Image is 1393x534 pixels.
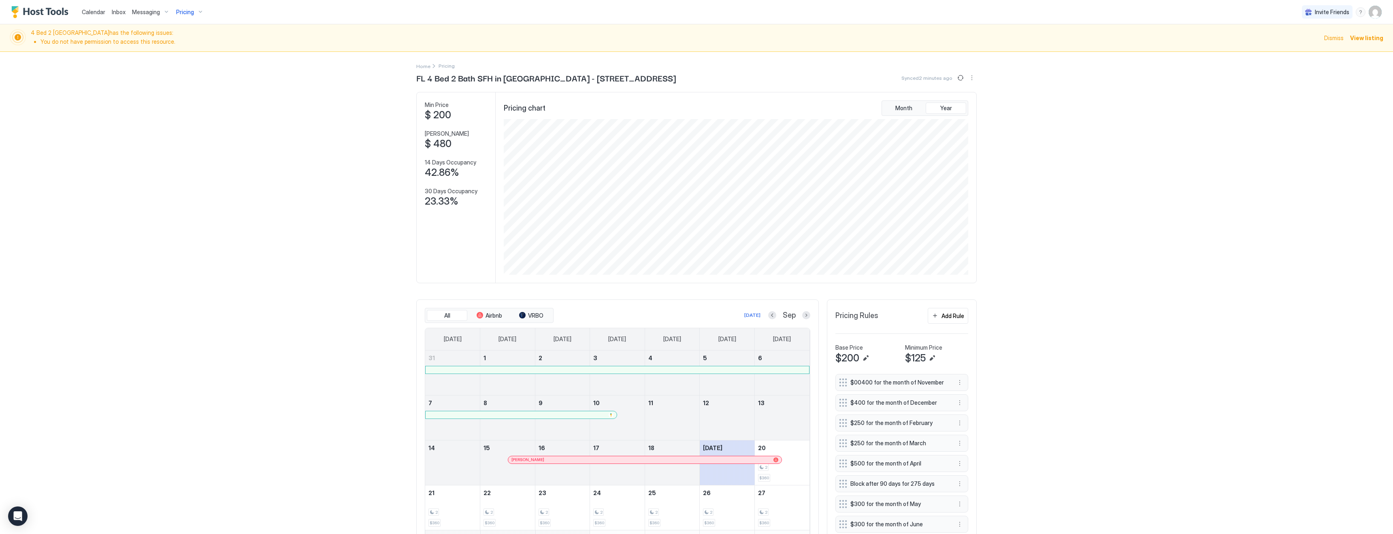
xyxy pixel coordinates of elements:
span: 42.86% [425,167,459,179]
span: 23 [539,489,546,496]
div: Host Tools Logo [11,6,72,18]
button: More options [955,459,965,468]
td: September 11, 2025 [645,395,700,440]
span: 12 [703,399,709,406]
span: 10 [593,399,600,406]
span: $400 for the month of December [850,399,947,406]
td: September 5, 2025 [700,350,755,395]
span: [DATE] [718,335,736,343]
span: Min Price [425,101,449,109]
span: [DATE] [773,335,791,343]
span: Inbox [112,9,126,15]
span: 17 [593,444,599,451]
a: September 18, 2025 [645,440,700,455]
a: September 13, 2025 [755,395,809,410]
button: Previous month [768,311,776,319]
span: $360 [759,475,769,481]
button: Airbnb [469,310,509,321]
a: Wednesday [600,328,634,350]
div: menu [1356,7,1365,17]
div: menu [955,438,965,448]
span: 31 [428,355,435,361]
td: September 17, 2025 [590,440,645,485]
button: More options [955,499,965,509]
div: menu [955,519,965,529]
span: $300 for the month of May [850,500,947,508]
span: $360 [485,520,494,525]
span: $200 [835,352,859,364]
td: September 7, 2025 [425,395,480,440]
span: [DATE] [663,335,681,343]
span: 23.33% [425,195,458,207]
span: 2 [539,355,542,361]
td: September 21, 2025 [425,485,480,530]
button: More options [955,398,965,408]
a: September 11, 2025 [645,395,700,410]
span: $300 for the month of June [850,521,947,528]
span: Base Price [835,344,863,351]
span: [DATE] [608,335,626,343]
span: 2 [435,510,438,515]
span: Block after 90 days for 275 days [850,480,947,487]
span: 2 [765,465,767,470]
span: 25 [648,489,656,496]
div: menu [955,398,965,408]
span: $360 [650,520,659,525]
td: September 4, 2025 [645,350,700,395]
div: User profile [1369,6,1382,19]
span: 13 [758,399,765,406]
a: September 6, 2025 [755,350,809,365]
a: September 17, 2025 [590,440,645,455]
button: More options [955,479,965,489]
span: 4 [648,355,652,361]
td: August 31, 2025 [425,350,480,395]
span: $250 for the month of March [850,440,947,447]
span: Pricing chart [504,104,545,113]
span: $360 [594,520,604,525]
td: September 19, 2025 [700,440,755,485]
span: Home [416,63,430,69]
div: menu [955,479,965,489]
td: September 2, 2025 [535,350,590,395]
a: August 31, 2025 [425,350,480,365]
a: September 24, 2025 [590,485,645,500]
li: You do not have permission to access this resource. [40,38,1319,45]
span: 30 Days Occupancy [425,188,477,195]
a: September 12, 2025 [700,395,754,410]
div: Breadcrumb [416,62,430,70]
button: More options [955,418,965,428]
span: 22 [484,489,491,496]
a: September 25, 2025 [645,485,700,500]
span: Month [895,105,912,112]
span: 14 Days Occupancy [425,159,476,166]
button: Edit [927,353,937,363]
td: September 14, 2025 [425,440,480,485]
div: menu [967,73,977,83]
a: September 10, 2025 [590,395,645,410]
div: [DATE] [744,312,760,319]
span: 15 [484,444,490,451]
div: menu [955,418,965,428]
div: [PERSON_NAME] [511,457,778,462]
td: September 26, 2025 [700,485,755,530]
span: [DATE] [498,335,516,343]
span: [PERSON_NAME] [425,130,469,137]
span: Minimum Price [905,344,942,351]
span: 8 [484,399,487,406]
span: 24 [593,489,601,496]
td: September 10, 2025 [590,395,645,440]
a: Thursday [655,328,689,350]
span: 16 [539,444,545,451]
span: 20 [758,444,766,451]
button: [DATE] [743,310,762,320]
a: September 1, 2025 [480,350,535,365]
span: 6 [758,355,762,361]
button: All [427,310,467,321]
span: View listing [1350,34,1383,42]
span: 2 [545,510,548,515]
span: 11 [648,399,653,406]
div: tab-group [882,100,968,116]
a: Saturday [765,328,799,350]
span: Year [940,105,952,112]
span: All [444,312,450,319]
